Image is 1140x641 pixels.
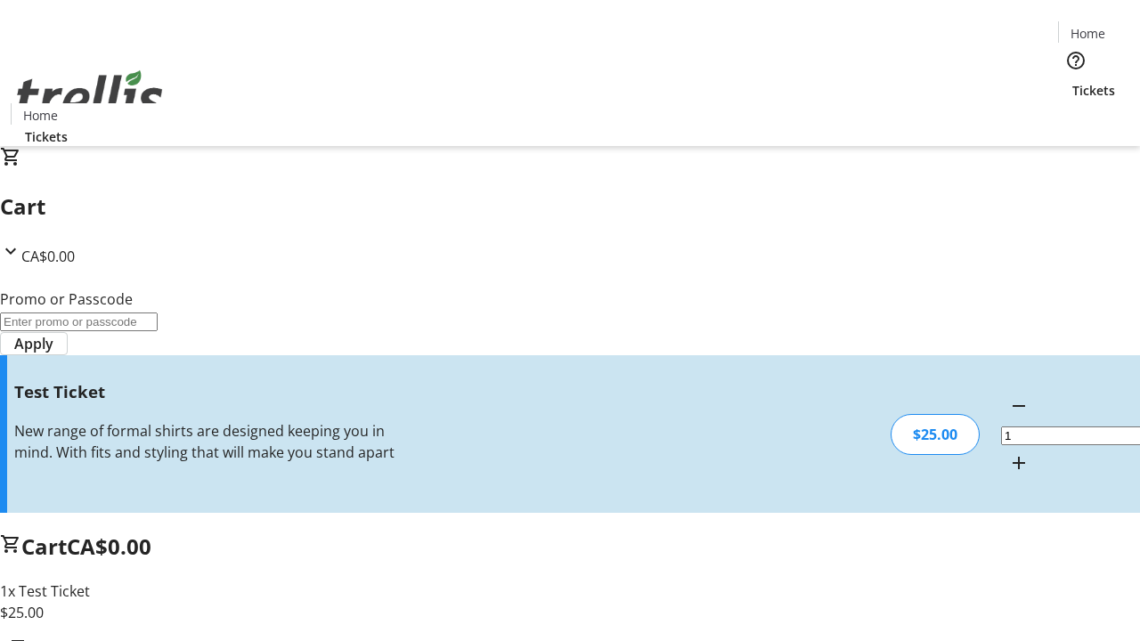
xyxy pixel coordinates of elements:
[1059,24,1116,43] a: Home
[14,420,403,463] div: New range of formal shirts are designed keeping you in mind. With fits and styling that will make...
[1072,81,1115,100] span: Tickets
[1001,388,1037,424] button: Decrement by one
[1058,100,1094,135] button: Cart
[1071,24,1105,43] span: Home
[1058,81,1129,100] a: Tickets
[1058,43,1094,78] button: Help
[11,51,169,140] img: Orient E2E Organization fhxPYzq0ca's Logo
[14,333,53,354] span: Apply
[11,127,82,146] a: Tickets
[23,106,58,125] span: Home
[67,531,151,561] span: CA$0.00
[891,414,980,455] div: $25.00
[21,247,75,266] span: CA$0.00
[14,379,403,404] h3: Test Ticket
[25,127,68,146] span: Tickets
[12,106,69,125] a: Home
[1001,445,1037,481] button: Increment by one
